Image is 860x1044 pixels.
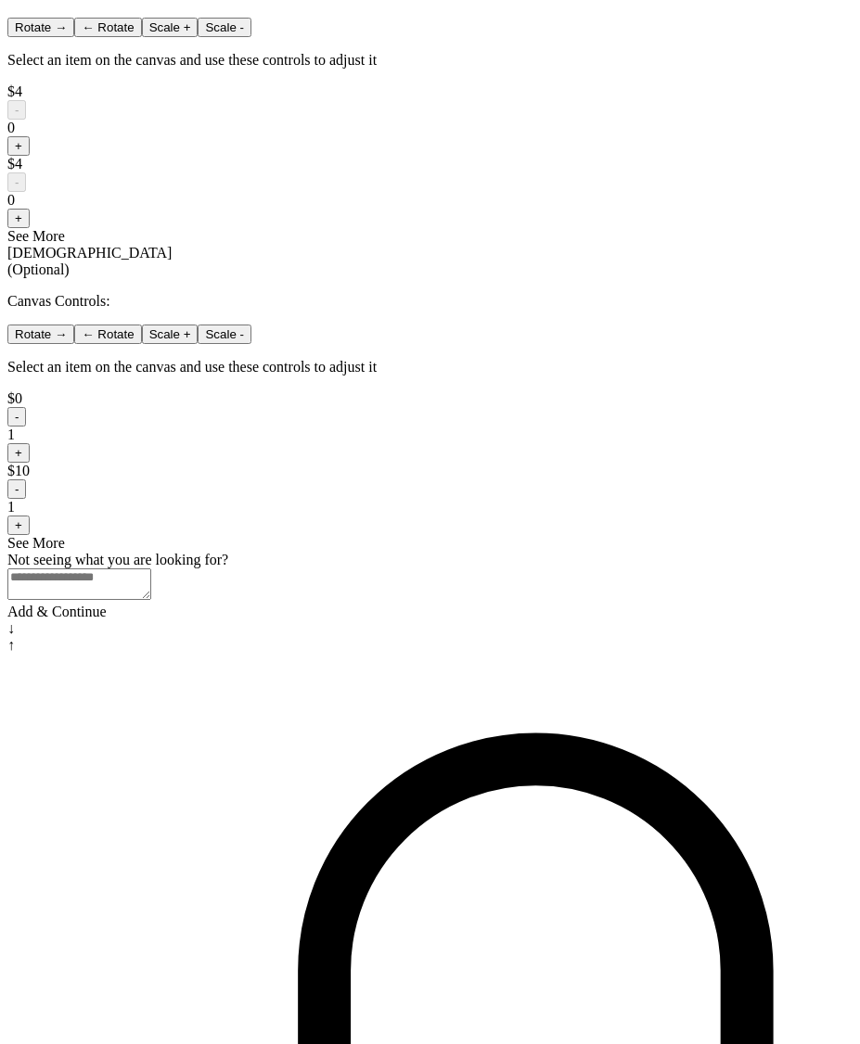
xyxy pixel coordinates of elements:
[74,18,141,37] button: ← Rotate
[142,325,199,344] button: Scale +
[7,637,15,653] span: ↑
[7,359,853,376] p: Select an item on the canvas and use these controls to adjust it
[198,325,250,344] button: Scale -
[7,325,74,344] button: Rotate →
[7,516,30,535] button: +
[7,407,26,427] button: -
[7,172,26,192] button: -
[7,620,15,636] span: ↓
[7,156,853,172] div: $4
[7,209,30,228] button: +
[7,479,26,499] button: -
[7,552,853,568] div: Not seeing what you are looking for?
[142,18,199,37] button: Scale +
[7,136,30,156] button: +
[7,604,853,620] div: Add & Continue
[7,499,853,516] div: 1
[7,463,853,479] div: $10
[7,18,74,37] button: Rotate →
[7,83,853,100] div: $4
[7,52,853,69] p: Select an item on the canvas and use these controls to adjust it
[7,427,853,443] div: 1
[7,535,853,552] div: See More
[74,325,141,344] button: ← Rotate
[7,245,853,278] div: [DEMOGRAPHIC_DATA]
[7,228,853,245] div: See More
[7,100,26,120] button: -
[7,261,853,278] div: (Optional)
[7,443,30,463] button: +
[7,120,853,136] div: 0
[7,293,853,310] p: Canvas Controls:
[7,390,853,407] div: $0
[7,192,853,209] div: 0
[198,18,250,37] button: Scale -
